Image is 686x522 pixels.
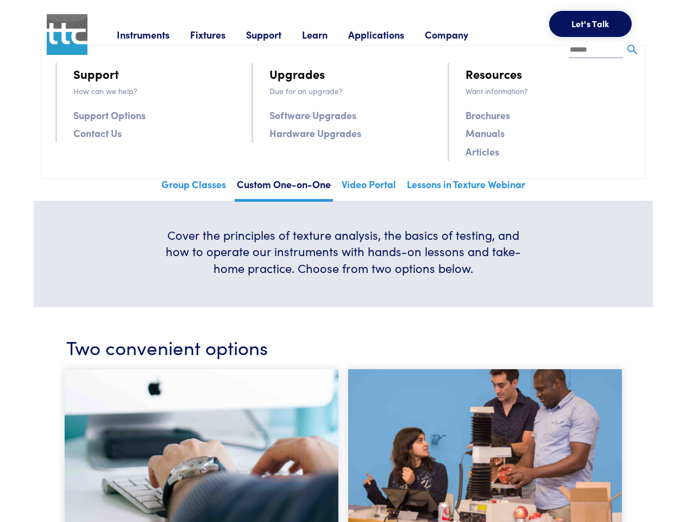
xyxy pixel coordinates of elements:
[159,175,228,199] a: Group Classes
[302,28,348,41] a: Learn
[47,14,87,55] img: ttc_logo_1x1_v1.0.png
[246,28,302,41] a: Support
[190,28,246,41] a: Fixtures
[425,28,489,41] a: Company
[73,85,238,97] p: How can we help?
[73,125,122,141] a: Contact Us
[269,125,361,141] a: Hardware Upgrades
[269,85,435,97] p: Due for an upgrade?
[465,125,505,141] a: Manuals
[348,28,425,41] a: Applications
[405,175,527,199] a: Lessons in Texture Webinar
[73,107,146,123] a: Support Options
[465,64,522,83] a: Resources
[235,175,333,202] a: Custom One-on-One
[549,11,632,37] button: Let's Talk
[66,333,620,360] h3: Two convenient options
[269,107,356,123] a: Software Upgrades
[339,175,398,199] a: Video Portal
[161,227,526,277] h6: Cover the principles of texture analysis, the basics of testing, and how to operate our instrumen...
[269,64,325,83] a: Upgrades
[117,28,190,41] a: Instruments
[73,64,119,83] a: Support
[465,85,631,97] p: Want information?
[465,107,510,123] a: Brochures
[465,144,499,159] a: Articles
